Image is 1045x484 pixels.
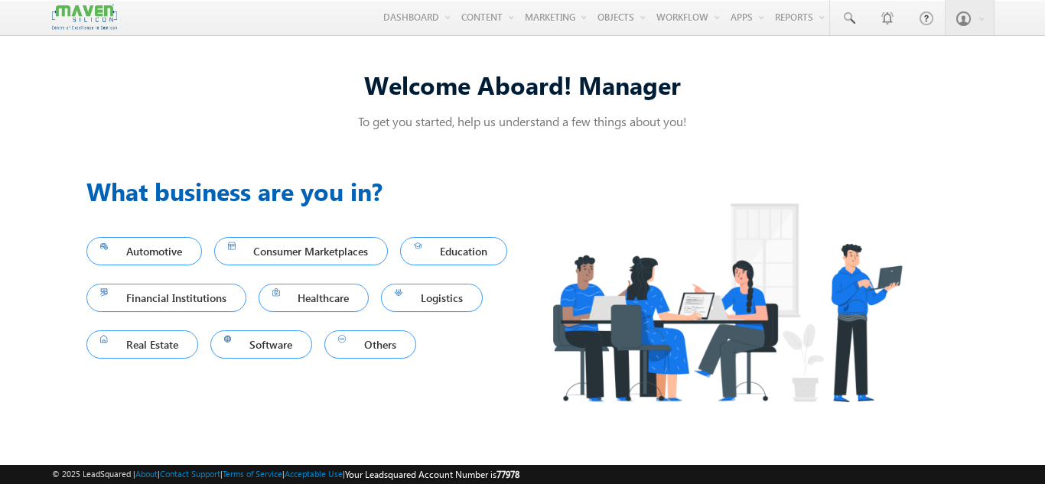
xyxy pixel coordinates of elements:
[86,68,959,101] div: Welcome Aboard! Manager
[522,173,931,432] img: Industry.png
[228,241,375,261] span: Consumer Marketplaces
[52,467,519,482] span: © 2025 LeadSquared | | | | |
[223,469,282,479] a: Terms of Service
[338,334,402,355] span: Others
[100,241,188,261] span: Automotive
[345,469,519,480] span: Your Leadsquared Account Number is
[395,287,469,308] span: Logistics
[100,287,233,308] span: Financial Institutions
[86,113,959,129] p: To get you started, help us understand a few things about you!
[414,241,493,261] span: Education
[285,469,343,479] a: Acceptable Use
[86,173,522,210] h3: What business are you in?
[224,334,299,355] span: Software
[160,469,220,479] a: Contact Support
[496,469,519,480] span: 77978
[100,334,184,355] span: Real Estate
[52,4,116,31] img: Custom Logo
[135,469,158,479] a: About
[272,287,356,308] span: Healthcare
